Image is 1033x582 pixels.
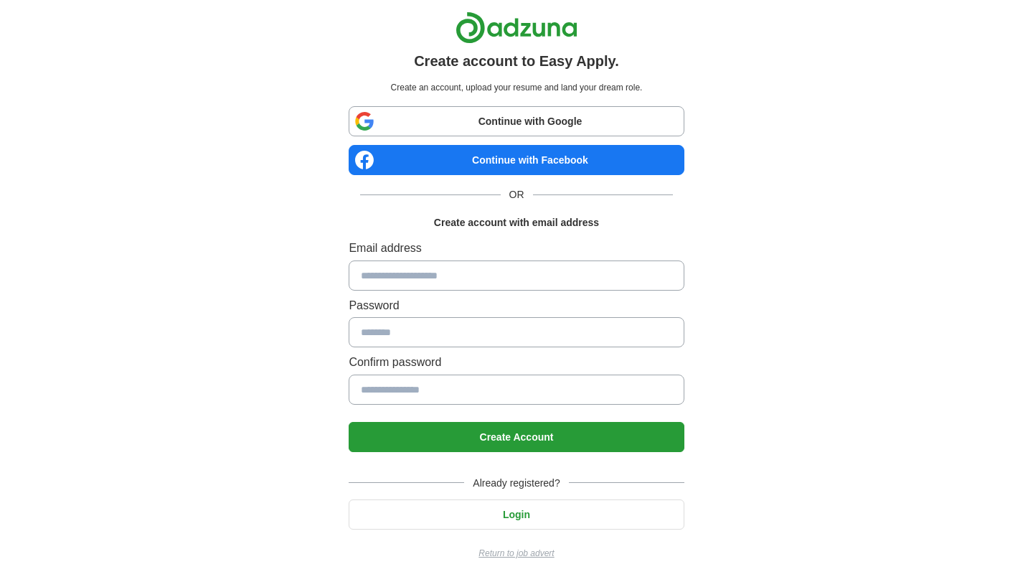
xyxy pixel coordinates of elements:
button: Create Account [349,422,684,452]
a: Login [349,509,684,520]
a: Continue with Facebook [349,145,684,175]
label: Password [349,296,684,315]
a: Continue with Google [349,106,684,136]
label: Email address [349,239,684,258]
span: OR [501,187,533,202]
label: Confirm password [349,353,684,372]
span: Already registered? [464,475,568,491]
a: Return to job advert [349,547,684,560]
button: Login [349,499,684,530]
h1: Create account with email address [434,215,599,230]
p: Create an account, upload your resume and land your dream role. [352,81,681,95]
img: Adzuna logo [456,11,577,44]
h1: Create account to Easy Apply. [414,50,619,72]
